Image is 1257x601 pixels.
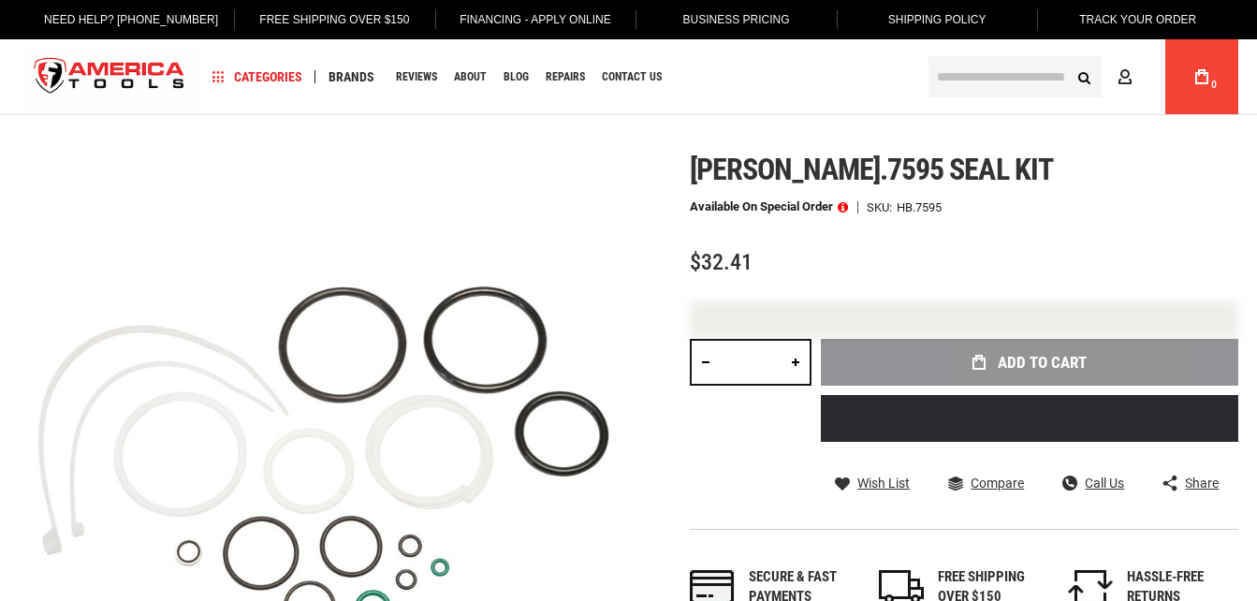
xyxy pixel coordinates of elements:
span: Compare [971,476,1024,490]
img: America Tools [19,42,200,112]
a: Compare [948,475,1024,491]
span: $32.41 [690,249,753,275]
p: Available on Special Order [690,200,848,213]
a: Brands [320,65,383,90]
span: Blog [504,71,529,82]
span: Repairs [546,71,585,82]
strong: SKU [867,201,897,213]
a: Reviews [387,65,446,90]
span: Call Us [1085,476,1124,490]
div: HB.7595 [897,201,942,213]
a: Wish List [835,475,910,491]
span: [PERSON_NAME].7595 seal kit [690,152,1053,187]
a: About [446,65,495,90]
span: Shipping Policy [888,13,987,26]
a: Call Us [1062,475,1124,491]
a: Contact Us [593,65,670,90]
a: store logo [19,42,200,112]
span: 0 [1211,80,1217,90]
span: Brands [329,70,374,83]
span: Reviews [396,71,437,82]
a: Repairs [537,65,593,90]
span: Share [1185,476,1219,490]
span: Contact Us [602,71,662,82]
button: Search [1066,59,1102,95]
a: 0 [1184,39,1220,114]
a: Blog [495,65,537,90]
span: Wish List [857,476,910,490]
span: About [454,71,487,82]
span: Categories [212,70,302,83]
a: Categories [204,65,311,90]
